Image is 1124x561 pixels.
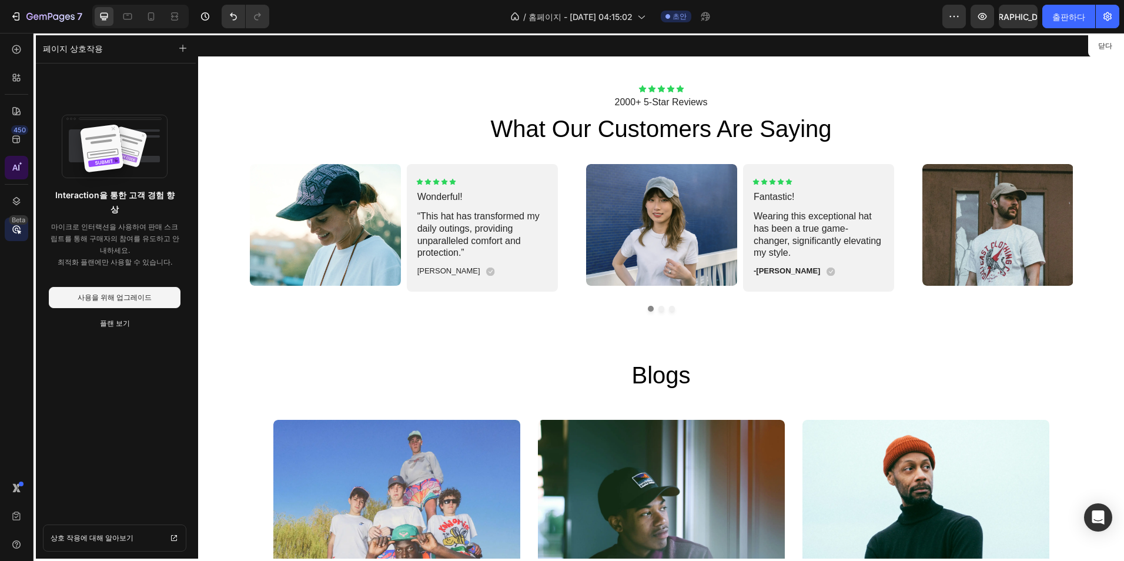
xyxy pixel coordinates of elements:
[11,125,28,135] div: 450
[49,256,180,268] p: 최적화 플랜에만 사용할 수 있습니다.
[1052,11,1085,23] font: 출판하다
[51,532,133,544] span: 상호 작용에 대해 알아보기
[198,33,1124,561] iframe: Design area
[51,188,178,216] p: Interaction을 통한 고객 경험 향상
[673,11,687,22] span: 초안
[77,9,82,24] p: 7
[43,525,186,552] a: 상호 작용에 대해 알아보기
[78,292,152,303] font: 사용을 위해 업그레이드
[528,11,633,23] span: 홈페이지 - [DATE] 04:15:02
[1042,5,1095,28] button: 출판하다
[222,5,269,28] div: 실행 취소/다시 실행
[100,318,130,329] font: 플랜 보기
[1090,38,1119,55] button: 닫다
[49,287,180,308] button: 사용을 위해 업그레이드
[49,313,180,334] button: 플랜 보기
[9,215,28,225] div: Beta
[43,42,103,55] p: 페이지 상호작용
[965,12,1072,22] span: [DEMOGRAPHIC_DATA]내다
[1084,503,1112,532] div: 인터콤 메신저 열기
[523,11,526,23] span: /
[49,221,180,256] p: 마이크로 인터랙션을 사용하여 판매 스크립트를 통해 구매자의 참여를 유도하고 안내하세요.
[5,5,88,28] button: 7
[999,5,1038,28] button: [DEMOGRAPHIC_DATA]내다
